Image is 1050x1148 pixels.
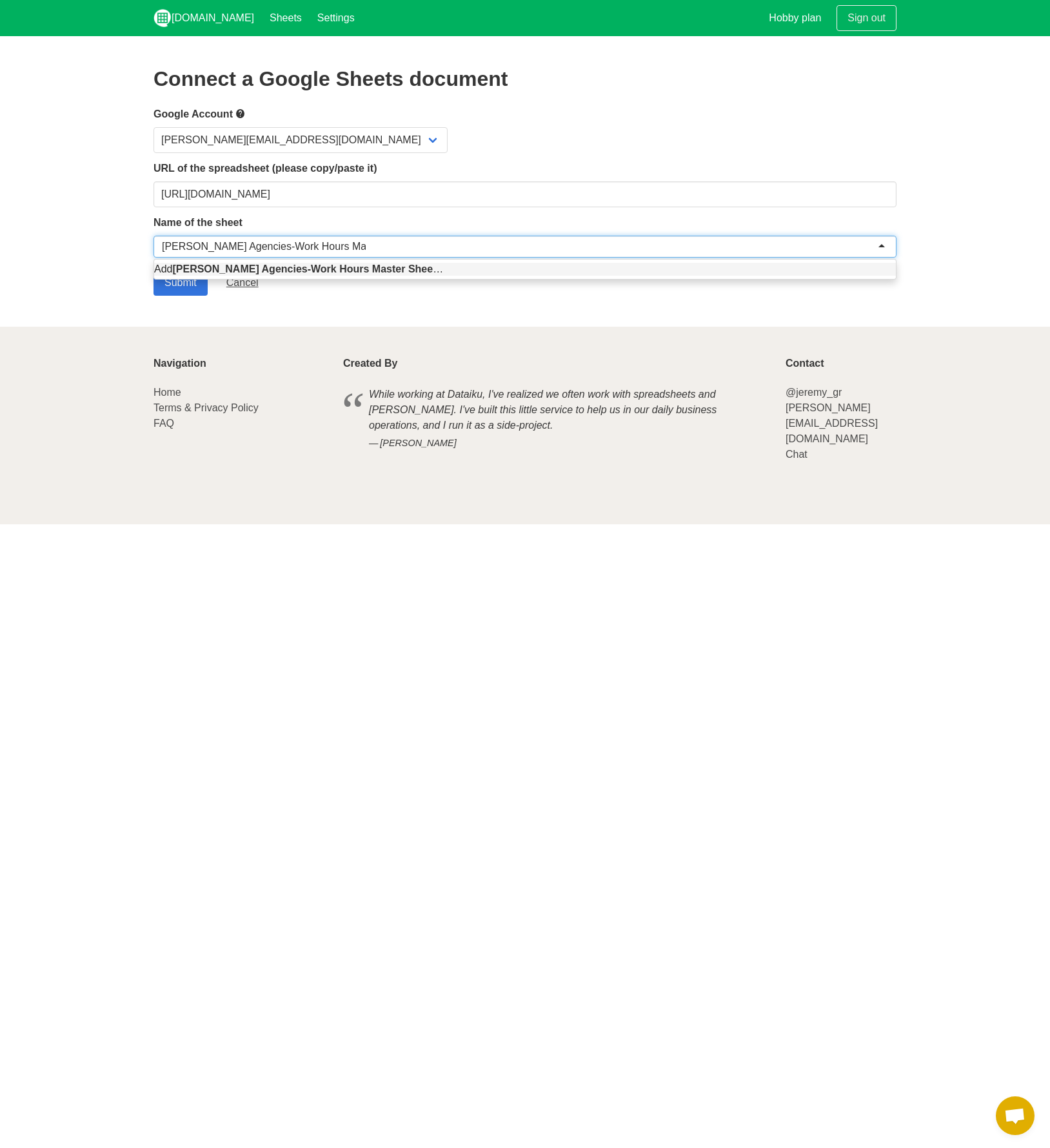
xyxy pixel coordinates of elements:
[786,358,896,369] p: Contact
[786,449,807,460] a: Chat
[154,270,208,296] input: Submit
[154,9,172,27] img: logo_v2_white.png
[369,436,744,451] cite: [PERSON_NAME]
[154,161,896,176] label: URL of the spreadsheet (please copy/paste it)
[154,67,896,90] h2: Connect a Google Sheets document
[215,270,270,296] a: Cancel
[837,5,896,31] a: Sign out
[786,402,878,444] a: [PERSON_NAME][EMAIL_ADDRESS][DOMAIN_NAME]
[154,181,896,207] input: Should start with https://docs.google.com/spreadsheets/d/
[154,263,896,276] div: Add …
[786,387,842,398] a: @jeremy_gr
[343,358,770,369] p: Created By
[154,402,259,413] a: Terms & Privacy Policy
[154,387,181,398] a: Home
[172,263,433,274] strong: [PERSON_NAME] Agencies-Work Hours Master Shee
[343,385,770,453] blockquote: While working at Dataiku, I've realized we often work with spreadsheets and [PERSON_NAME]. I've b...
[154,215,896,231] label: Name of the sheet
[154,106,896,122] label: Google Account
[996,1096,1035,1135] div: Open chat
[154,358,328,369] p: Navigation
[154,418,174,429] a: FAQ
